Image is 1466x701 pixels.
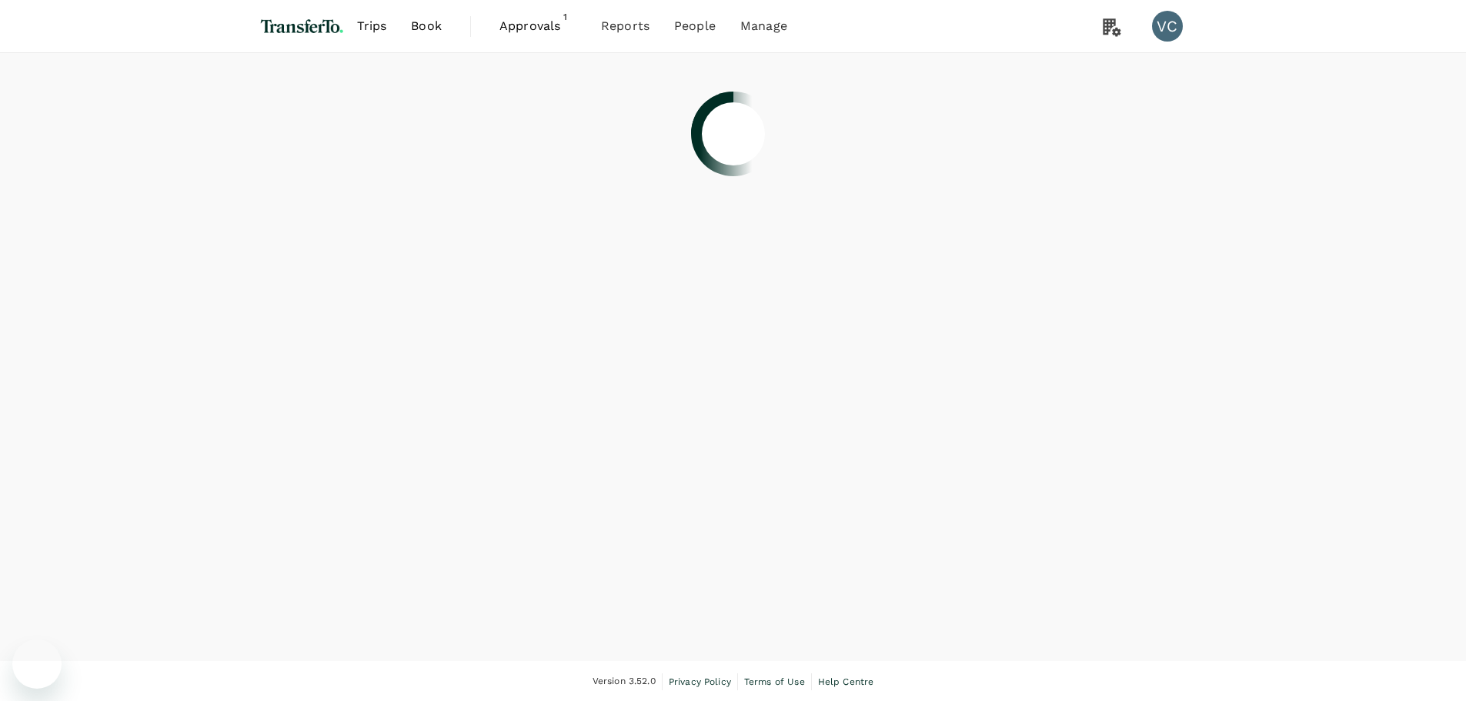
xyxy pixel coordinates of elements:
div: VC [1152,11,1183,42]
span: Privacy Policy [669,676,731,687]
span: Book [411,17,442,35]
span: Approvals [499,17,576,35]
img: TransferTo Investments Pte Ltd [259,9,345,43]
span: People [674,17,716,35]
span: Trips [357,17,387,35]
span: Help Centre [818,676,874,687]
a: Terms of Use [744,673,805,690]
span: 1 [558,9,573,25]
iframe: Button to launch messaging window [12,639,62,689]
a: Privacy Policy [669,673,731,690]
span: Terms of Use [744,676,805,687]
span: Reports [601,17,650,35]
span: Version 3.52.0 [593,674,656,689]
span: Manage [740,17,787,35]
a: Help Centre [818,673,874,690]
